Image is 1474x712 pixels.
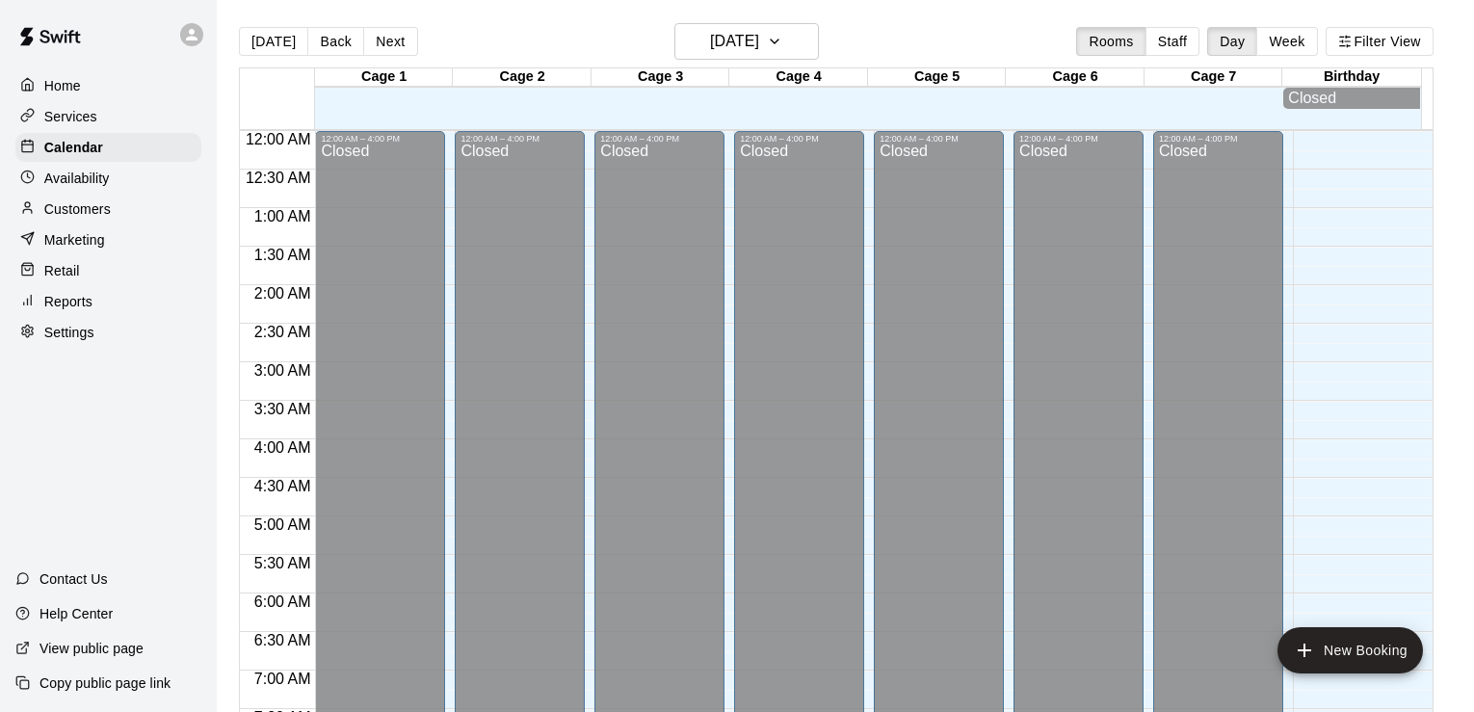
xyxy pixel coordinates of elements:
a: Reports [15,287,201,316]
a: Marketing [15,225,201,254]
span: 12:30 AM [241,170,316,186]
span: 6:30 AM [250,632,316,648]
button: Staff [1145,27,1200,56]
a: Availability [15,164,201,193]
a: Services [15,102,201,131]
div: 12:00 AM – 4:00 PM [1019,134,1138,144]
span: 7:00 AM [250,671,316,687]
div: Cage 5 [868,68,1007,87]
a: Home [15,71,201,100]
button: Week [1256,27,1317,56]
p: Home [44,76,81,95]
div: Cage 3 [592,68,730,87]
span: 5:00 AM [250,516,316,533]
span: 4:00 AM [250,439,316,456]
div: 12:00 AM – 4:00 PM [461,134,579,144]
p: Services [44,107,97,126]
button: Rooms [1076,27,1145,56]
p: Retail [44,261,80,280]
span: 1:30 AM [250,247,316,263]
a: Calendar [15,133,201,162]
p: Customers [44,199,111,219]
a: Settings [15,318,201,347]
button: [DATE] [674,23,819,60]
div: 12:00 AM – 4:00 PM [321,134,439,144]
div: Cage 7 [1145,68,1283,87]
button: Filter View [1326,27,1434,56]
p: Contact Us [39,569,108,589]
button: Back [307,27,364,56]
div: 12:00 AM – 4:00 PM [880,134,998,144]
p: Help Center [39,604,113,623]
button: [DATE] [239,27,308,56]
span: 1:00 AM [250,208,316,224]
h6: [DATE] [710,28,759,55]
p: Settings [44,323,94,342]
p: Availability [44,169,110,188]
span: 3:00 AM [250,362,316,379]
span: 3:30 AM [250,401,316,417]
span: 4:30 AM [250,478,316,494]
div: Cage 2 [453,68,592,87]
span: 2:30 AM [250,324,316,340]
button: add [1277,627,1423,673]
p: View public page [39,639,144,658]
span: 6:00 AM [250,593,316,610]
span: 12:00 AM [241,131,316,147]
div: Cage 1 [315,68,454,87]
div: Cage 6 [1006,68,1145,87]
span: 2:00 AM [250,285,316,302]
p: Marketing [44,230,105,250]
span: 5:30 AM [250,555,316,571]
div: Cage 4 [729,68,868,87]
div: 12:00 AM – 4:00 PM [1159,134,1277,144]
p: Copy public page link [39,673,171,693]
div: Closed [1288,90,1415,107]
div: 12:00 AM – 4:00 PM [740,134,858,144]
div: 12:00 AM – 4:00 PM [600,134,719,144]
a: Retail [15,256,201,285]
button: Next [363,27,417,56]
p: Reports [44,292,92,311]
p: Calendar [44,138,103,157]
div: Birthday [1282,68,1421,87]
a: Customers [15,195,201,224]
button: Day [1207,27,1257,56]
